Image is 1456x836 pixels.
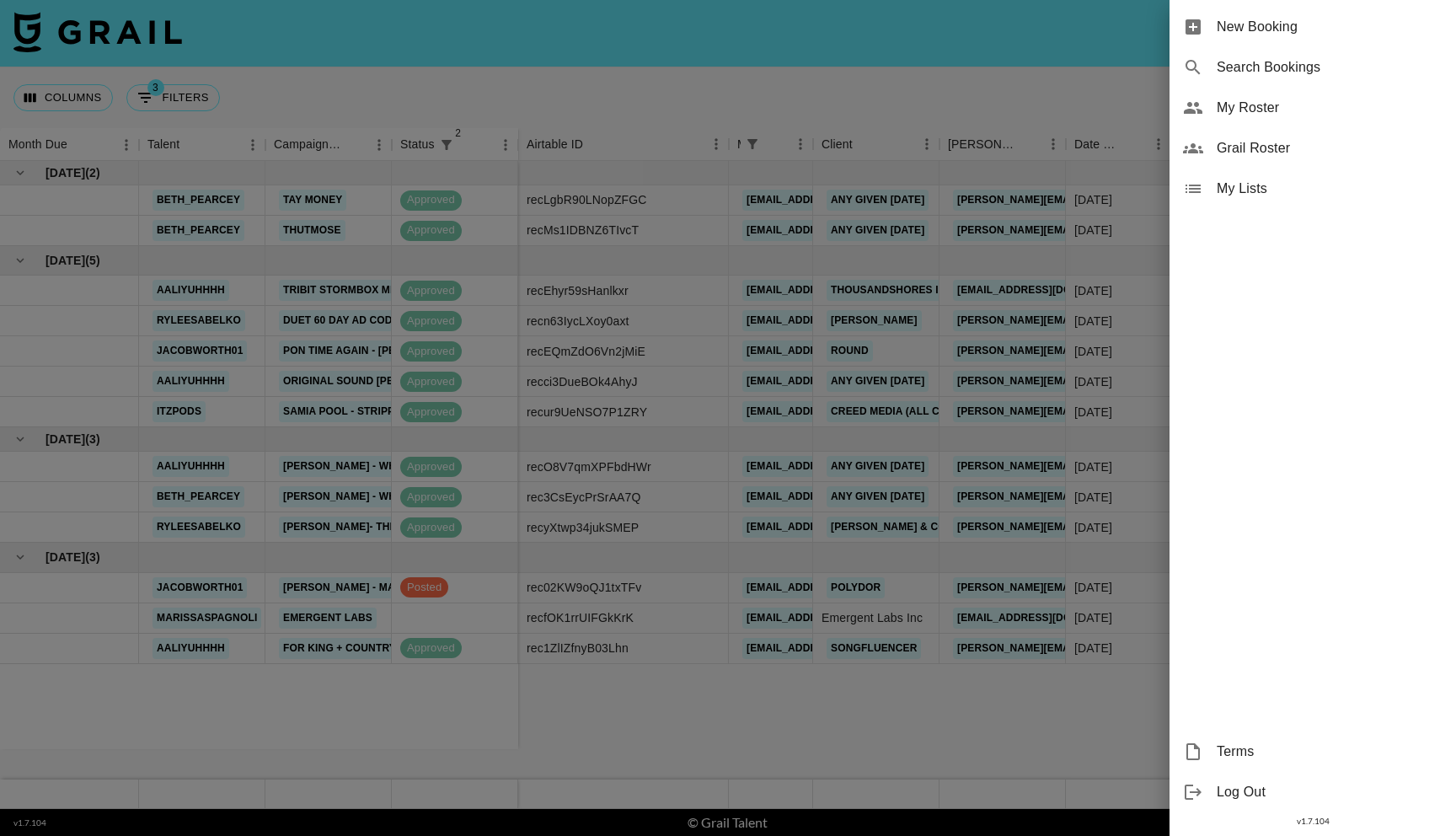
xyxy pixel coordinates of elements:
[1170,772,1456,812] div: Log Out
[1217,17,1443,37] span: New Booking
[1217,179,1443,199] span: My Lists
[1170,812,1456,830] div: v 1.7.104
[1170,128,1456,169] div: Grail Roster
[1217,742,1443,762] span: Terms
[1170,7,1456,47] div: New Booking
[1217,782,1443,802] span: Log Out
[1217,98,1443,118] span: My Roster
[1170,47,1456,88] div: Search Bookings
[1170,88,1456,128] div: My Roster
[1217,138,1443,158] span: Grail Roster
[1170,169,1456,209] div: My Lists
[1217,57,1443,78] span: Search Bookings
[1170,731,1456,772] div: Terms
